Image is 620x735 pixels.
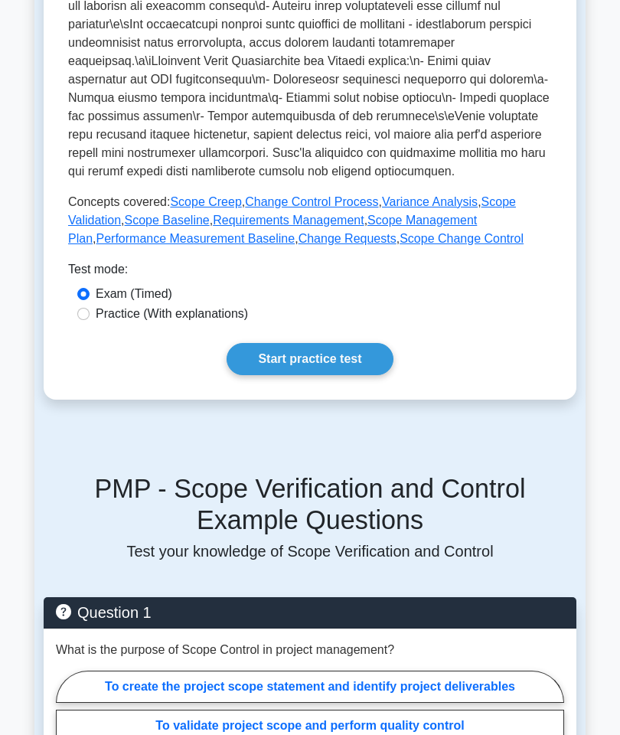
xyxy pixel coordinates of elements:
[382,195,478,208] a: Variance Analysis
[400,232,524,245] a: Scope Change Control
[68,193,552,248] p: Concepts covered: , , , , , , , , ,
[96,305,248,323] label: Practice (With explanations)
[44,473,576,536] h5: PMP - Scope Verification and Control Example Questions
[96,232,295,245] a: Performance Measurement Baseline
[170,195,241,208] a: Scope Creep
[68,195,516,227] a: Scope Validation
[68,214,477,245] a: Scope Management Plan
[56,641,394,659] p: What is the purpose of Scope Control in project management?
[227,343,393,375] a: Start practice test
[44,542,576,560] p: Test your knowledge of Scope Verification and Control
[68,260,552,285] div: Test mode:
[56,671,564,703] label: To create the project scope statement and identify project deliverables
[125,214,210,227] a: Scope Baseline
[245,195,378,208] a: Change Control Process
[213,214,364,227] a: Requirements Management
[56,603,564,622] h5: Question 1
[96,285,172,303] label: Exam (Timed)
[299,232,396,245] a: Change Requests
